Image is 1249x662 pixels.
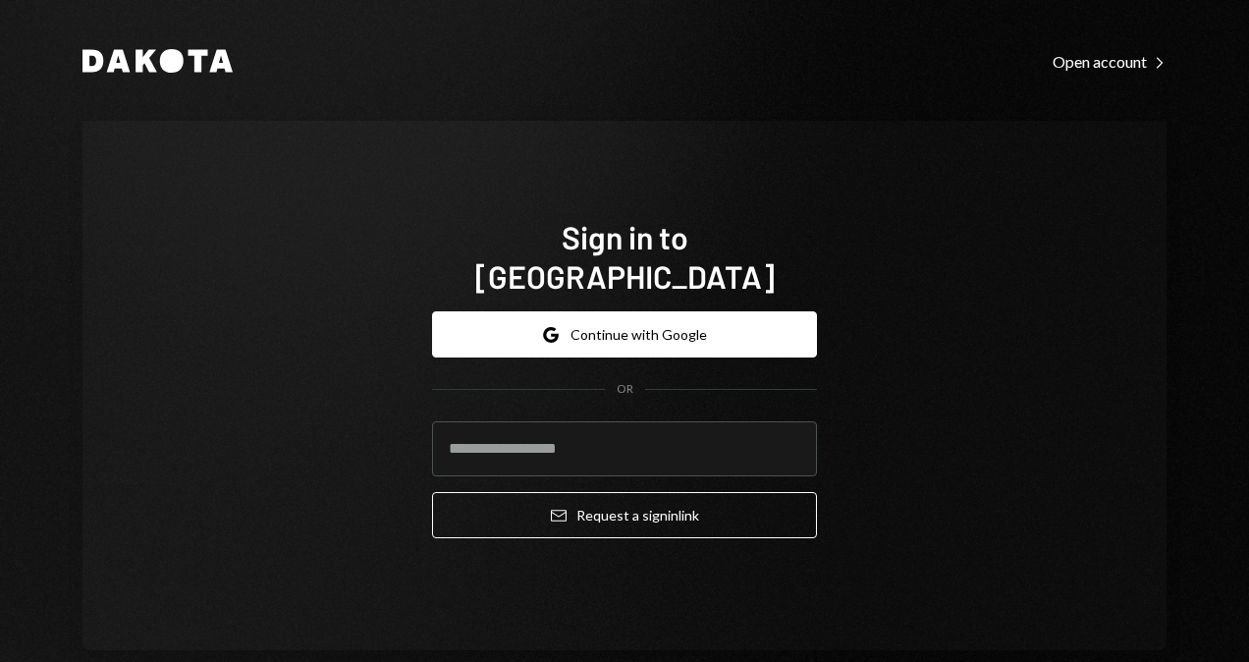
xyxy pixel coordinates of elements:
[1053,50,1167,72] a: Open account
[432,492,817,538] button: Request a signinlink
[617,381,633,398] div: OR
[432,311,817,358] button: Continue with Google
[432,217,817,296] h1: Sign in to [GEOGRAPHIC_DATA]
[1053,52,1167,72] div: Open account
